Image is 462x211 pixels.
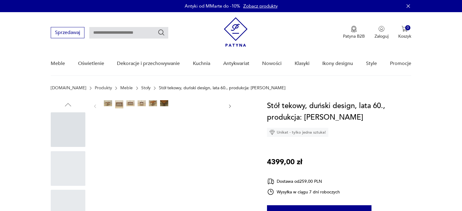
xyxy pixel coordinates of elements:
a: Kuchnia [193,52,210,75]
a: Promocje [390,52,411,75]
button: Sprzedawaj [51,27,84,38]
p: Antyki od MMarte do -10% [185,3,240,9]
a: Ikona medaluPatyna B2B [343,26,365,39]
a: Dekoracje i przechowywanie [117,52,180,75]
a: Antykwariat [223,52,249,75]
button: Patyna B2B [343,26,365,39]
img: Zdjęcie produktu Stół tekowy, duński design, lata 60., produkcja: Dania [171,100,180,106]
div: 0 [405,25,410,30]
a: Sprzedawaj [51,31,84,35]
a: Stoły [141,86,151,90]
button: Szukaj [158,29,165,36]
img: Zdjęcie produktu Stół tekowy, duński design, lata 60., produkcja: Dania [115,100,123,108]
button: Zaloguj [375,26,388,39]
a: Style [366,52,377,75]
p: Stół tekowy, duński design, lata 60., produkcja: [PERSON_NAME] [159,86,286,90]
a: Oświetlenie [78,52,104,75]
img: Ikona diamentu [269,130,275,135]
a: Zobacz produkty [243,3,278,9]
a: Meble [51,52,65,75]
img: Zdjęcie produktu Stół tekowy, duński design, lata 60., produkcja: Dania [126,100,135,106]
img: Patyna - sklep z meblami i dekoracjami vintage [224,17,248,47]
img: Ikona medalu [351,26,357,32]
img: Ikonka użytkownika [378,26,385,32]
h1: Stół tekowy, duński design, lata 60., produkcja: [PERSON_NAME] [267,100,411,123]
img: Zdjęcie produktu Stół tekowy, duński design, lata 60., produkcja: Dania [194,100,202,106]
p: Patyna B2B [343,33,365,39]
img: Ikona dostawy [267,178,274,185]
div: Dostawa od 259,00 PLN [267,178,340,185]
p: Zaloguj [375,33,388,39]
img: Zdjęcie produktu Stół tekowy, duński design, lata 60., produkcja: Dania [160,100,168,106]
div: Wysyłka w ciągu 7 dni roboczych [267,188,340,196]
a: Ikony designu [322,52,353,75]
img: Zdjęcie produktu Stół tekowy, duński design, lata 60., produkcja: Dania [216,100,224,106]
img: Zdjęcie produktu Stół tekowy, duński design, lata 60., produkcja: Dania [149,100,157,106]
div: Unikat - tylko jedna sztuka! [267,128,328,137]
img: Zdjęcie produktu Stół tekowy, duński design, lata 60., produkcja: Dania [104,100,112,106]
a: Nowości [262,52,282,75]
button: 0Koszyk [398,26,411,39]
img: Ikona koszyka [402,26,408,32]
p: Koszyk [398,33,411,39]
p: 4399,00 zł [267,156,302,168]
img: Zdjęcie produktu Stół tekowy, duński design, lata 60., produkcja: Dania [138,100,146,106]
a: Meble [120,86,133,90]
img: Zdjęcie produktu Stół tekowy, duński design, lata 60., produkcja: Dania [183,100,191,106]
img: Zdjęcie produktu Stół tekowy, duński design, lata 60., produkcja: Dania [205,100,213,106]
a: Produkty [95,86,112,90]
a: [DOMAIN_NAME] [51,86,86,90]
a: Klasyki [295,52,310,75]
